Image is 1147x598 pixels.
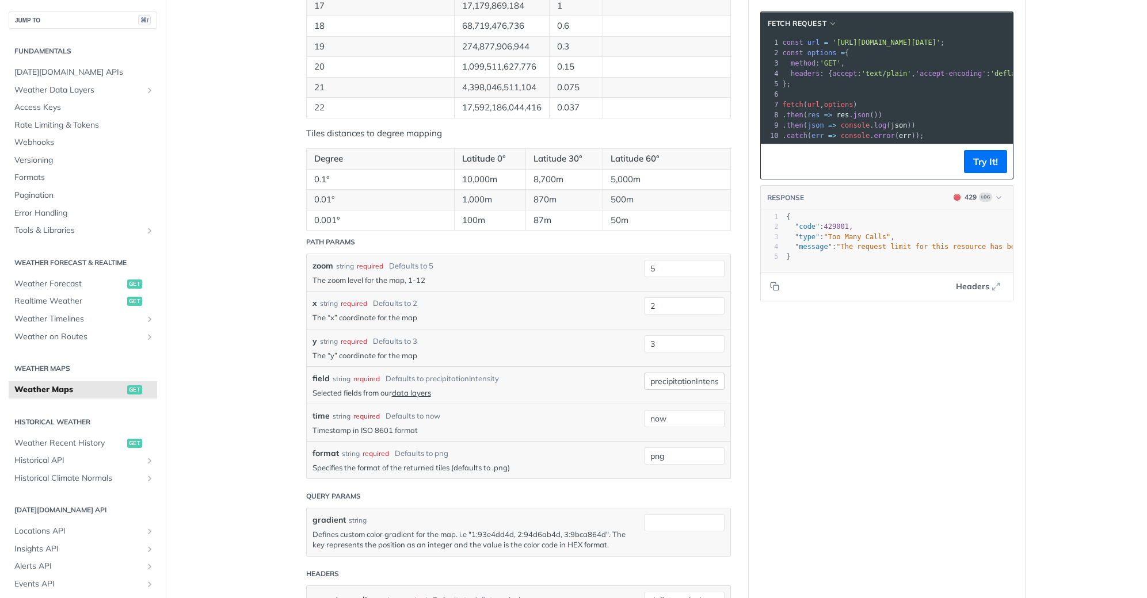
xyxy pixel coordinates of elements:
[9,187,157,204] a: Pagination
[9,293,157,310] a: Realtime Weatherget
[9,452,157,469] a: Historical APIShow subpages for Historical API
[127,439,142,448] span: get
[313,275,638,285] p: The zoom level for the map, 1-12
[783,39,803,47] span: const
[336,261,354,271] div: string
[14,561,142,572] span: Alerts API
[306,491,361,501] div: Query Params
[761,252,779,262] div: 5
[145,315,154,324] button: Show subpages for Weather Timelines
[14,455,142,466] span: Historical API
[761,68,780,79] div: 4
[313,410,330,422] label: time
[783,80,791,88] span: };
[828,132,836,140] span: =>
[761,79,780,89] div: 5
[386,373,499,385] div: Defaults to precipitationIntensity
[14,278,124,290] span: Weather Forecast
[313,462,638,473] p: Specifies the format of the returned tiles (defaults to .png)
[353,374,380,384] div: required
[767,278,783,295] button: Copy to clipboard
[783,39,945,47] span: ;
[767,153,783,170] button: Copy to clipboard
[145,562,154,571] button: Show subpages for Alerts API
[462,20,542,33] p: 68,719,476,736
[9,99,157,116] a: Access Keys
[306,190,455,210] td: 0.01°
[306,237,355,247] div: Path Params
[373,336,417,347] div: Defaults to 3
[314,20,447,33] p: 18
[862,70,912,78] span: 'text/plain'
[761,232,779,242] div: 3
[795,243,832,251] span: "message"
[455,169,526,190] td: 10,000m
[890,121,907,129] span: json
[791,70,820,78] span: headers
[956,281,989,293] span: Headers
[820,59,841,67] span: 'GET'
[14,102,154,113] span: Access Keys
[979,193,992,202] span: Log
[9,576,157,593] a: Events APIShow subpages for Events API
[455,149,526,170] th: Latitude 0°
[314,40,447,53] p: 19
[357,261,383,271] div: required
[526,190,603,210] td: 870m
[783,111,883,119] span: . ( . ())
[138,16,151,25] span: ⌘/
[783,49,849,57] span: {
[9,152,157,169] a: Versioning
[965,192,977,202] div: 429
[353,411,380,421] div: required
[14,67,154,78] span: [DATE][DOMAIN_NAME] APIs
[954,194,961,201] span: 429
[783,132,924,140] span: . ( . ( ));
[764,18,841,29] button: fetch Request
[832,70,857,78] span: accept
[313,312,638,323] p: The “x” coordinate for the map
[9,222,157,239] a: Tools & LibrariesShow subpages for Tools & Libraries
[333,411,350,421] div: string
[306,149,455,170] th: Degree
[14,313,142,325] span: Weather Timelines
[462,60,542,74] p: 1,099,511,627,776
[9,540,157,558] a: Insights APIShow subpages for Insights API
[853,111,870,119] span: json
[795,223,820,231] span: "code"
[761,110,780,120] div: 8
[761,58,780,68] div: 3
[9,328,157,346] a: Weather on RoutesShow subpages for Weather on Routes
[320,298,338,309] div: string
[462,101,542,114] p: 17,592,186,044,416
[828,121,836,129] span: =>
[14,543,142,555] span: Insights API
[964,150,1007,173] button: Try It!
[783,121,916,129] span: . ( . ( ))
[557,20,595,33] p: 0.6
[9,381,157,398] a: Weather Mapsget
[557,81,595,94] p: 0.075
[14,208,154,219] span: Error Handling
[783,101,803,109] span: fetch
[990,70,1069,78] span: 'deflate, gzip, br'
[783,101,858,109] span: ( , )
[14,172,154,183] span: Formats
[9,310,157,328] a: Weather TimelinesShow subpages for Weather Timelines
[313,297,317,309] label: x
[836,111,849,119] span: res
[145,86,154,95] button: Show subpages for Weather Data Layers
[824,39,828,47] span: =
[9,363,157,374] h2: Weather Maps
[313,425,638,435] p: Timestamp in ISO 8601 format
[787,121,803,129] span: then
[313,514,346,526] label: gradient
[783,59,845,67] span: : ,
[761,212,779,222] div: 1
[526,210,603,231] td: 87m
[342,448,360,459] div: string
[761,131,780,141] div: 10
[306,210,455,231] td: 0.001°
[313,350,638,361] p: The “y” coordinate for the map
[557,40,595,53] p: 0.3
